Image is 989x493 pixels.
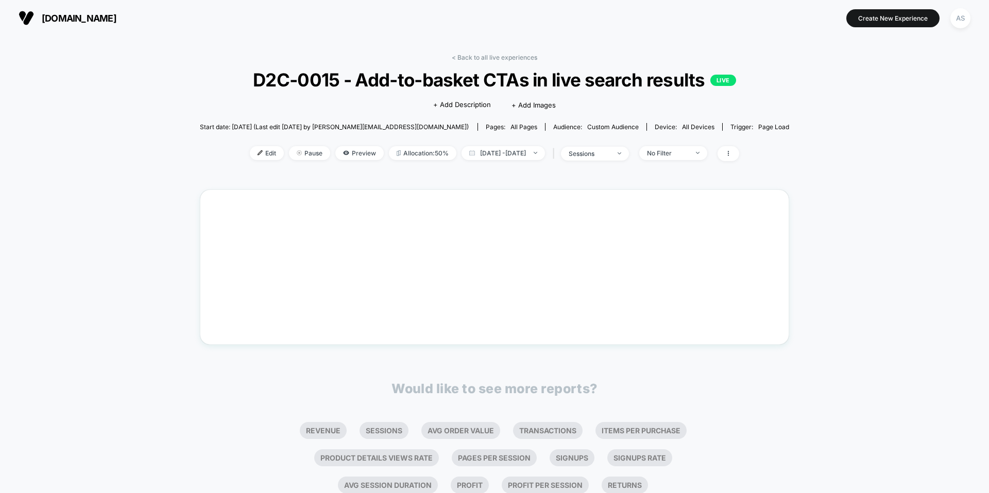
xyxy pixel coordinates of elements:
[229,69,760,91] span: D2C-0015 - Add-to-basket CTAs in live search results
[452,449,537,466] li: Pages Per Session
[947,8,974,29] button: AS
[646,123,722,131] span: Device:
[462,146,545,160] span: [DATE] - [DATE]
[250,146,284,160] span: Edit
[15,10,120,26] button: [DOMAIN_NAME]
[510,123,537,131] span: all pages
[950,8,970,28] div: AS
[569,150,610,157] div: sessions
[511,101,556,109] span: + Add Images
[550,449,594,466] li: Signups
[389,146,456,160] span: Allocation: 50%
[289,146,330,160] span: Pause
[297,150,302,155] img: end
[314,449,439,466] li: Product Details Views Rate
[42,13,116,24] span: [DOMAIN_NAME]
[421,422,500,439] li: Avg Order Value
[682,123,714,131] span: all devices
[469,150,475,155] img: calendar
[397,150,401,156] img: rebalance
[360,422,408,439] li: Sessions
[486,123,537,131] div: Pages:
[553,123,639,131] div: Audience:
[300,422,347,439] li: Revenue
[335,146,384,160] span: Preview
[200,123,469,131] span: Start date: [DATE] (Last edit [DATE] by [PERSON_NAME][EMAIL_ADDRESS][DOMAIN_NAME])
[534,152,537,154] img: end
[391,381,598,396] p: Would like to see more reports?
[846,9,940,27] button: Create New Experience
[513,422,583,439] li: Transactions
[730,123,789,131] div: Trigger:
[595,422,687,439] li: Items Per Purchase
[258,150,263,155] img: edit
[710,75,736,86] p: LIVE
[758,123,789,131] span: Page Load
[647,149,688,157] div: No Filter
[587,123,639,131] span: Custom Audience
[19,10,34,26] img: Visually logo
[433,100,491,110] span: + Add Description
[452,54,537,61] a: < Back to all live experiences
[550,146,561,161] span: |
[618,152,621,154] img: end
[607,449,672,466] li: Signups Rate
[696,152,700,154] img: end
